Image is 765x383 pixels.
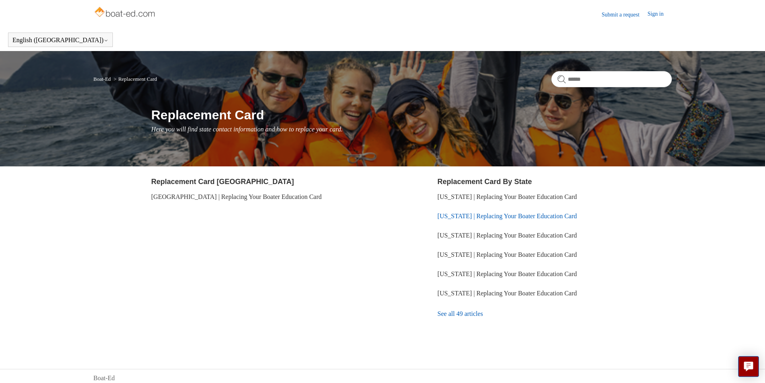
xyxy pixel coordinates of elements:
a: [US_STATE] | Replacing Your Boater Education Card [437,290,577,297]
a: [US_STATE] | Replacing Your Boater Education Card [437,232,577,239]
a: [GEOGRAPHIC_DATA] | Replacing Your Boater Education Card [151,193,322,200]
a: Submit a request [602,10,647,19]
input: Search [551,71,672,87]
li: Boat-Ed [94,76,112,82]
a: Replacement Card By State [437,178,532,186]
a: Boat-Ed [94,373,115,383]
a: See all 49 articles [437,303,671,325]
img: Boat-Ed Help Center home page [94,5,157,21]
a: [US_STATE] | Replacing Your Boater Education Card [437,251,577,258]
a: [US_STATE] | Replacing Your Boater Education Card [437,270,577,277]
a: Replacement Card [GEOGRAPHIC_DATA] [151,178,294,186]
h1: Replacement Card [151,105,672,125]
a: Boat-Ed [94,76,111,82]
li: Replacement Card [112,76,157,82]
button: English ([GEOGRAPHIC_DATA]) [12,37,108,44]
p: Here you will find state contact information and how to replace your card. [151,125,672,134]
a: [US_STATE] | Replacing Your Boater Education Card [437,193,577,200]
a: Sign in [647,10,671,19]
a: [US_STATE] | Replacing Your Boater Education Card [437,213,577,219]
button: Live chat [738,356,759,377]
